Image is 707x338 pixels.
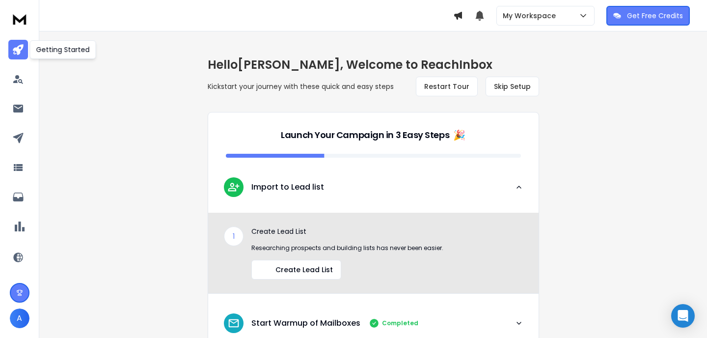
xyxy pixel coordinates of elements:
span: Skip Setup [494,82,531,91]
div: Getting Started [30,40,96,59]
span: 🎉 [453,128,465,142]
h1: Hello [PERSON_NAME] , Welcome to ReachInbox [208,57,539,73]
button: Get Free Credits [606,6,690,26]
img: lead [260,264,272,276]
div: leadImport to Lead list [208,213,539,293]
div: 1 [224,226,244,246]
div: Open Intercom Messenger [671,304,695,328]
p: Create Lead List [251,226,523,236]
p: Completed [382,319,418,327]
p: Start Warmup of Mailboxes [251,317,360,329]
p: Get Free Credits [627,11,683,21]
img: lead [227,181,240,193]
p: Researching prospects and building lists has never been easier. [251,244,523,252]
button: Create Lead List [251,260,341,280]
button: A [10,309,29,328]
img: lead [227,317,240,330]
button: Skip Setup [486,77,539,96]
button: leadImport to Lead list [208,169,539,213]
img: logo [10,10,29,28]
p: Kickstart your journey with these quick and easy steps [208,82,394,91]
p: Launch Your Campaign in 3 Easy Steps [281,128,449,142]
p: Import to Lead list [251,181,324,193]
p: My Workspace [503,11,560,21]
button: Restart Tour [416,77,478,96]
